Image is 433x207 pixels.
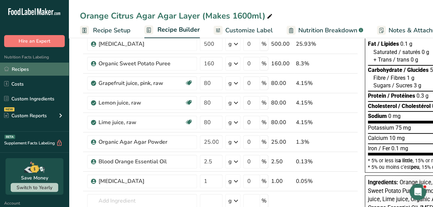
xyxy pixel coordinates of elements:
[373,82,391,89] span: Sugars
[399,49,420,55] span: / saturés
[4,35,65,47] button: Hire an Expert
[157,25,200,34] span: Recipe Builder
[393,56,409,63] span: / trans
[368,103,397,109] span: Cholesterol
[21,174,48,182] div: Save Money
[93,26,131,35] span: Recipe Setup
[17,184,52,191] span: Switch to Yearly
[99,177,185,185] div: [MEDICAL_DATA]
[398,158,413,163] span: a little
[395,124,411,131] span: 75 mg
[388,92,415,99] span: / Protéines
[368,92,386,99] span: Protein
[398,103,431,109] span: / Cholestérol
[387,75,405,81] span: / Fibres
[411,56,418,63] span: 0 g
[392,82,412,89] span: / Sucres
[368,135,388,141] span: Calcium
[368,113,387,119] span: Sodium
[373,49,397,55] span: Saturated
[416,92,429,99] span: 0.3 g
[4,112,47,119] div: Custom Reports
[271,59,293,68] div: 160.00
[228,79,232,87] div: g
[404,67,429,73] span: / Glucides
[296,99,325,107] div: 4.15%
[388,113,401,119] span: 0 mg
[271,157,293,166] div: 2.50
[228,118,232,127] div: g
[368,41,376,47] span: Fat
[271,138,293,146] div: 25.00
[368,124,394,131] span: Potassium
[400,41,412,47] span: 0.1 g
[298,26,357,35] span: Nutrition Breakdown
[296,59,325,68] div: 8.3%
[296,118,325,127] div: 4.15%
[271,177,293,185] div: 1.00
[296,177,325,185] div: 0.05%
[271,40,293,48] div: 500.00
[99,99,185,107] div: Lemon juice, raw
[271,79,293,87] div: 80.00
[373,56,392,63] span: + Trans
[228,99,232,107] div: g
[407,75,414,81] span: 1 g
[378,41,399,47] span: / Lipides
[225,26,273,35] span: Customize Label
[214,23,273,38] a: Customize Label
[271,99,293,107] div: 80.00
[287,23,363,38] a: Nutrition Breakdown
[379,145,390,152] span: / Fer
[80,23,131,38] a: Recipe Setup
[389,135,405,141] span: 10 mg
[391,145,408,152] span: 0.1 mg
[144,22,200,39] a: Recipe Builder
[99,40,185,48] div: [MEDICAL_DATA]
[99,138,185,146] div: Organic Agar Agar Powder
[228,177,232,185] div: g
[99,59,185,68] div: Organic Sweet Potato Puree
[271,118,293,127] div: 80.00
[296,79,325,87] div: 4.15%
[296,157,325,166] div: 0.13%
[368,145,377,152] span: Iron
[11,183,58,192] button: Switch to Yearly
[422,49,429,55] span: 0 g
[368,67,402,73] span: Carbohydrate
[373,75,385,81] span: Fibre
[228,157,232,166] div: g
[296,40,325,48] div: 25.93%
[99,157,185,166] div: Blood Orange Essential Oil
[368,179,398,186] span: Ingredients:
[228,59,232,68] div: g
[410,184,426,200] iframe: Intercom live chat
[99,79,185,87] div: Grapefruit juice, pink, raw
[228,197,232,205] div: g
[411,164,419,170] span: peu
[4,107,14,111] div: NEW
[414,82,421,89] span: 3 g
[296,138,325,146] div: 1.3%
[228,40,232,48] div: g
[80,10,274,22] div: Orange Citrus Agar Agar Layer (Makes 1600ml)
[228,138,232,146] div: g
[4,135,15,139] div: BETA
[99,118,185,127] div: Lime juice, raw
